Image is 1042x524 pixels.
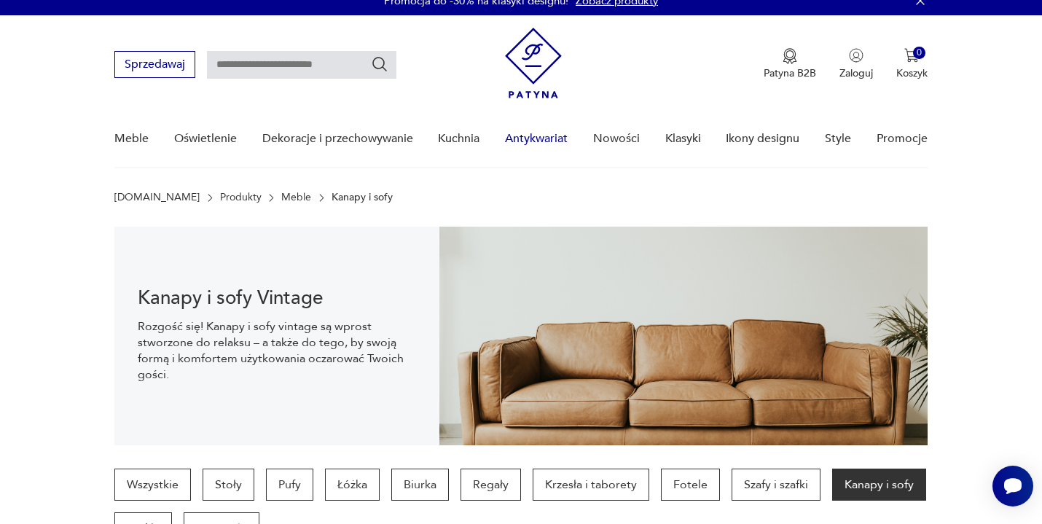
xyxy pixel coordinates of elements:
[138,318,416,383] p: Rozgość się! Kanapy i sofy vintage są wprost stworzone do relaksu – a także do tego, by swoją for...
[391,469,449,501] a: Biurka
[764,48,816,80] button: Patyna B2B
[825,111,851,167] a: Style
[896,66,928,80] p: Koszyk
[332,192,393,203] p: Kanapy i sofy
[114,111,149,167] a: Meble
[726,111,799,167] a: Ikony designu
[661,469,720,501] a: Fotele
[783,48,797,64] img: Ikona medalu
[262,111,413,167] a: Dekoracje i przechowywanie
[439,227,927,445] img: 4dcd11543b3b691785adeaf032051535.jpg
[371,55,388,73] button: Szukaj
[832,469,926,501] a: Kanapy i sofy
[665,111,701,167] a: Klasyki
[281,192,311,203] a: Meble
[505,28,562,98] img: Patyna - sklep z meblami i dekoracjami vintage
[839,48,873,80] button: Zaloguj
[593,111,640,167] a: Nowości
[461,469,521,501] a: Regały
[114,469,191,501] a: Wszystkie
[174,111,237,167] a: Oświetlenie
[764,48,816,80] a: Ikona medaluPatyna B2B
[138,289,416,307] h1: Kanapy i sofy Vintage
[732,469,820,501] a: Szafy i szafki
[849,48,863,63] img: Ikonka użytkownika
[203,469,254,501] a: Stoły
[877,111,928,167] a: Promocje
[325,469,380,501] a: Łóżka
[114,192,200,203] a: [DOMAIN_NAME]
[764,66,816,80] p: Patyna B2B
[896,48,928,80] button: 0Koszyk
[438,111,479,167] a: Kuchnia
[913,47,925,59] div: 0
[533,469,649,501] a: Krzesła i taborety
[114,60,195,71] a: Sprzedawaj
[114,51,195,78] button: Sprzedawaj
[992,466,1033,507] iframe: Smartsupp widget button
[266,469,313,501] a: Pufy
[904,48,919,63] img: Ikona koszyka
[839,66,873,80] p: Zaloguj
[220,192,262,203] a: Produkty
[505,111,568,167] a: Antykwariat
